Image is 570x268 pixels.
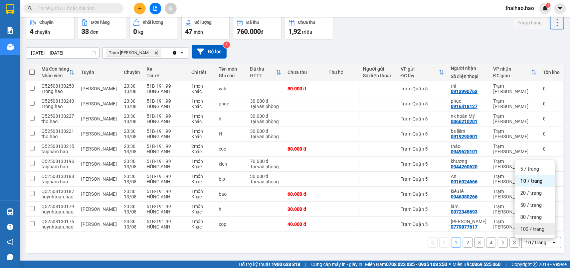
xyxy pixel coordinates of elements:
div: 13/08 [124,179,140,184]
div: 51B-191.99 [147,144,185,149]
span: 4 [30,27,33,35]
span: [PERSON_NAME] [81,131,117,137]
div: Khác [191,149,212,154]
div: lâm [451,204,487,209]
span: đơn [90,29,99,35]
div: H [219,131,243,137]
div: 13/08 [124,149,140,154]
span: message [7,254,13,260]
div: 1 món [191,189,212,194]
span: [PERSON_NAME] [81,146,117,152]
div: 0 [543,116,560,121]
div: 30.000 đ [288,206,322,212]
span: plus [138,6,142,11]
span: caret-down [557,5,563,11]
span: aim [168,6,173,11]
th: Toggle SortBy [38,64,78,81]
div: Q52508130176 [41,219,74,224]
span: Cung cấp máy in - giấy in: [311,261,363,268]
div: Ghi chú [219,73,243,78]
div: 0946380266 [451,194,478,199]
div: 13/08 [124,209,140,214]
div: HÙNG ANH [147,164,185,169]
div: Q52508130179 [41,204,74,209]
span: search [28,6,32,11]
div: 23:30 [124,189,140,194]
div: Trạm [PERSON_NAME] [493,219,537,230]
div: Tại văn phòng [250,119,281,124]
div: 23:30 [124,83,140,89]
div: taipham.hao [41,179,74,184]
div: cuc [219,146,243,152]
button: Chuyến4chuyến [26,16,74,40]
span: Miền Bắc [452,261,501,268]
div: 60.000 đ [288,191,322,197]
span: 1,92 [289,27,301,35]
button: 2 [463,238,473,248]
div: Số lượng [195,20,212,25]
div: thi [451,83,487,89]
div: Mã đơn hàng [41,66,69,72]
div: HÙNG ANH [147,209,185,214]
div: huynhtuan.hao [41,209,74,214]
div: Khác [191,224,212,230]
div: kiêu lê [451,189,487,194]
span: | [506,261,507,268]
div: bs liêm [451,128,487,134]
span: 20 / trang [520,190,542,196]
div: Trong.hao [41,89,74,94]
div: taipham.hao [41,164,74,169]
div: 30.000 đ [250,174,281,179]
span: kg [138,29,143,35]
svg: Delete [154,51,158,55]
div: Trạm [PERSON_NAME] [493,159,537,169]
input: Tìm tên, số ĐT hoặc mã đơn [37,5,116,12]
div: nk hoàn Mỹ [451,113,487,119]
div: 1 món [191,98,212,104]
div: thảo [451,144,487,149]
div: Trạm [PERSON_NAME] [493,128,537,139]
span: [PERSON_NAME] [81,206,117,212]
ul: Menu [515,160,555,238]
div: 1 món [191,219,212,224]
div: Q52508130227 [41,113,74,119]
button: Số lượng47món [181,16,230,40]
button: caret-down [554,3,566,14]
div: tho.hao [41,134,74,139]
span: Hỗ trợ kỹ thuật: [239,261,300,268]
span: [PERSON_NAME] [81,101,117,106]
button: Khối lượng0kg [130,16,178,40]
div: Linh [451,219,487,224]
div: 2 món [191,144,212,149]
div: Chuyến [124,70,140,75]
th: Toggle SortBy [490,64,540,81]
div: 1 món [191,174,212,179]
div: Tại văn phòng [250,134,281,139]
button: Đã thu760.000đ [233,16,281,40]
div: 51B-191.99 [147,219,185,224]
div: Khối lượng [143,20,163,25]
div: Chuyến [39,20,53,25]
div: HÙNG ANH [147,179,185,184]
div: huynhtuan.hao [41,224,74,230]
button: 3 [474,238,485,248]
div: kien [219,161,243,167]
div: huynhtuan.hao [41,194,74,199]
div: Trạm Quận 5 [401,161,444,167]
div: phục [219,101,243,106]
div: phục [451,98,487,104]
div: HÙNG ANH [147,119,185,124]
span: triệu [302,29,312,35]
span: 1 [547,3,549,8]
div: Q52508130240 [41,98,74,104]
div: Tuyến [81,70,117,75]
div: bip [219,176,243,182]
strong: 1900 633 818 [271,262,300,267]
div: Q52508130187 [41,189,74,194]
div: Khác [191,134,212,139]
div: 51B-191.99 [147,159,185,164]
div: Số điện thoại [363,73,394,78]
div: 0919295901 [451,134,478,139]
div: Chưa thu [298,20,315,25]
div: 10 / trang [526,239,546,246]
